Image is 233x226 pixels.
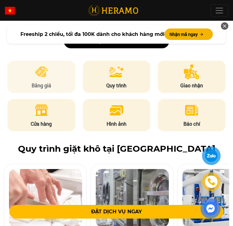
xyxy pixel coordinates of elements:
[83,82,150,89] p: Quy trình
[20,31,165,38] span: Freeship 2 chiều, tối đa 100K dành cho khách hàng mới
[14,144,219,154] h2: Quy trình giặt khô tại [GEOGRAPHIC_DATA]
[184,103,199,118] img: news.png
[7,120,75,128] p: Cửa hàng
[109,64,124,79] img: process.png
[184,64,200,79] img: delivery.png
[9,205,224,219] button: ĐẶT DỊCH VỤ NGAY
[203,173,220,190] a: phone-icon
[109,103,124,118] img: image.png
[158,82,225,89] p: Giao nhận
[34,64,49,79] img: pricing.png
[7,82,75,89] p: Bảng giá
[5,7,15,15] img: vn-flag.png
[83,120,150,128] p: Hình ảnh
[207,177,216,186] img: phone-icon
[165,28,213,40] button: Nhận mã ngay
[34,103,49,118] img: store.png
[158,120,225,128] p: Báo chí
[88,4,138,17] img: logo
